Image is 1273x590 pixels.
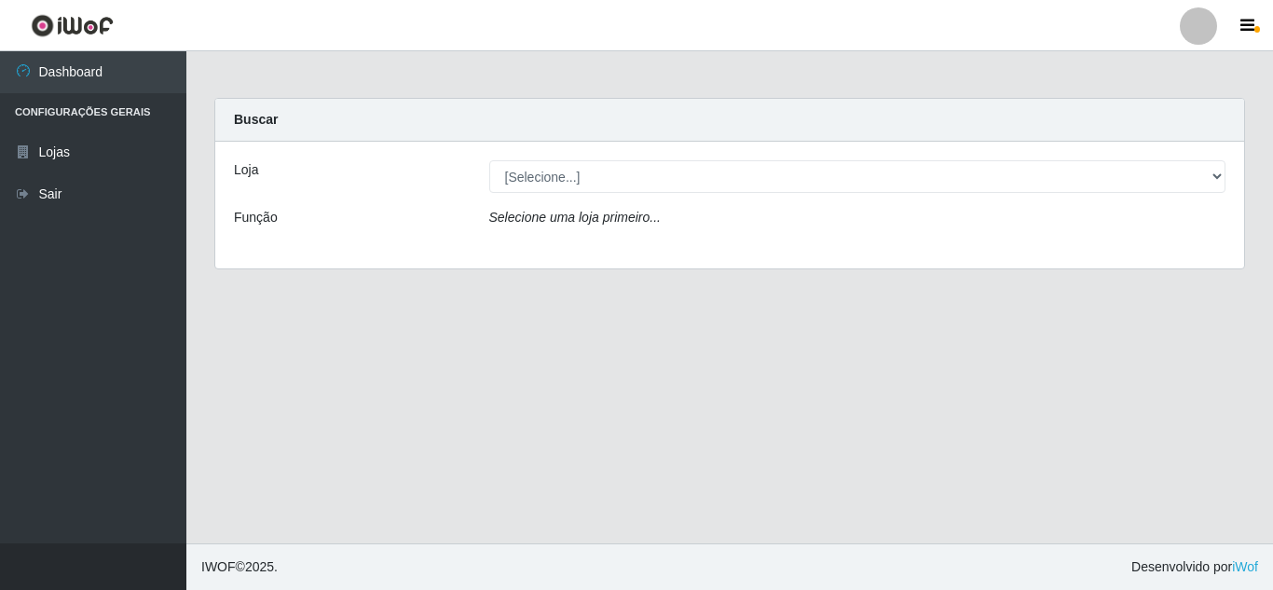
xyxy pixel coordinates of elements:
[31,14,114,37] img: CoreUI Logo
[1232,559,1258,574] a: iWof
[489,210,661,225] i: Selecione uma loja primeiro...
[234,208,278,227] label: Função
[201,557,278,577] span: © 2025 .
[1131,557,1258,577] span: Desenvolvido por
[234,160,258,180] label: Loja
[234,112,278,127] strong: Buscar
[201,559,236,574] span: IWOF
